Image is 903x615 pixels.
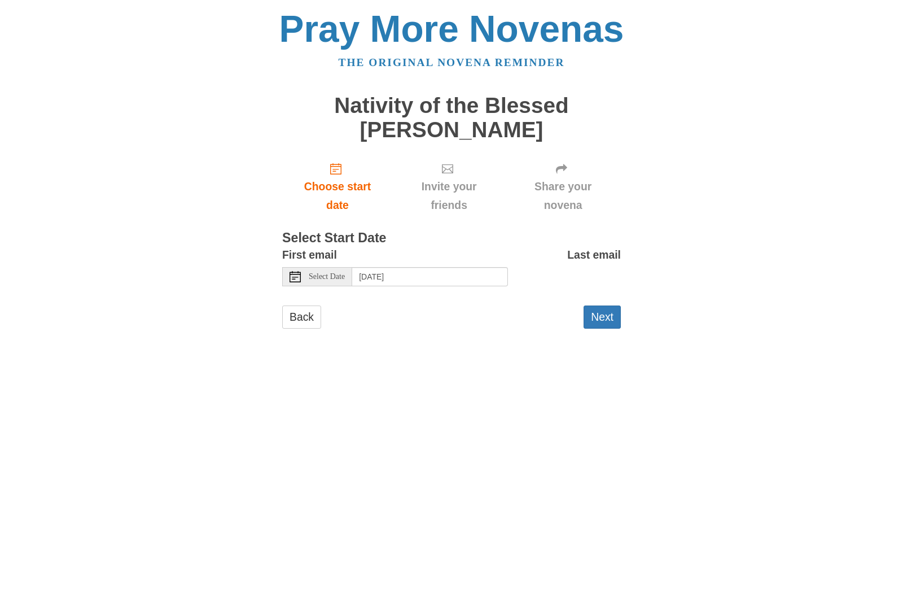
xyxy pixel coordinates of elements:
[567,246,621,264] label: Last email
[584,306,621,329] button: Next
[282,246,337,264] label: First email
[282,306,321,329] a: Back
[309,273,345,281] span: Select Date
[505,153,621,220] div: Click "Next" to confirm your start date first.
[516,177,610,215] span: Share your novena
[293,177,382,215] span: Choose start date
[339,56,565,68] a: The original novena reminder
[404,177,494,215] span: Invite your friends
[282,94,621,142] h1: Nativity of the Blessed [PERSON_NAME]
[393,153,505,220] div: Click "Next" to confirm your start date first.
[282,153,393,220] a: Choose start date
[279,8,624,50] a: Pray More Novenas
[282,231,621,246] h3: Select Start Date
